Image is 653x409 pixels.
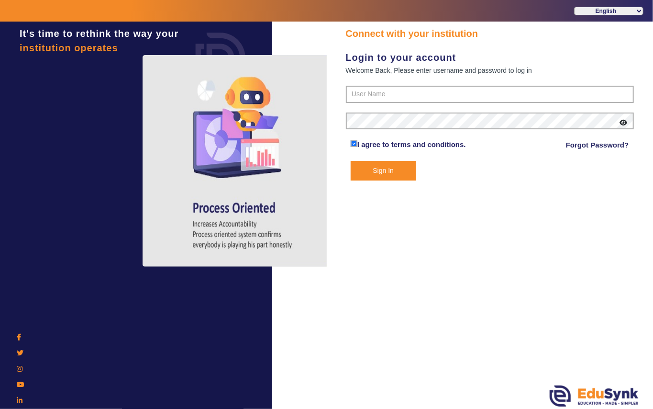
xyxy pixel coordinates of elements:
span: It's time to rethink the way your [20,28,178,39]
img: login4.png [143,55,343,267]
span: institution operates [20,43,118,53]
img: edusynk.png [550,386,639,407]
a: Forgot Password? [566,139,629,151]
div: Connect with your institution [346,26,634,41]
img: login.png [185,22,256,93]
div: Welcome Back, Please enter username and password to log in [346,65,634,76]
a: I agree to terms and conditions. [357,140,466,148]
button: Sign In [351,161,416,181]
div: Login to your account [346,50,634,65]
input: User Name [346,86,634,103]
